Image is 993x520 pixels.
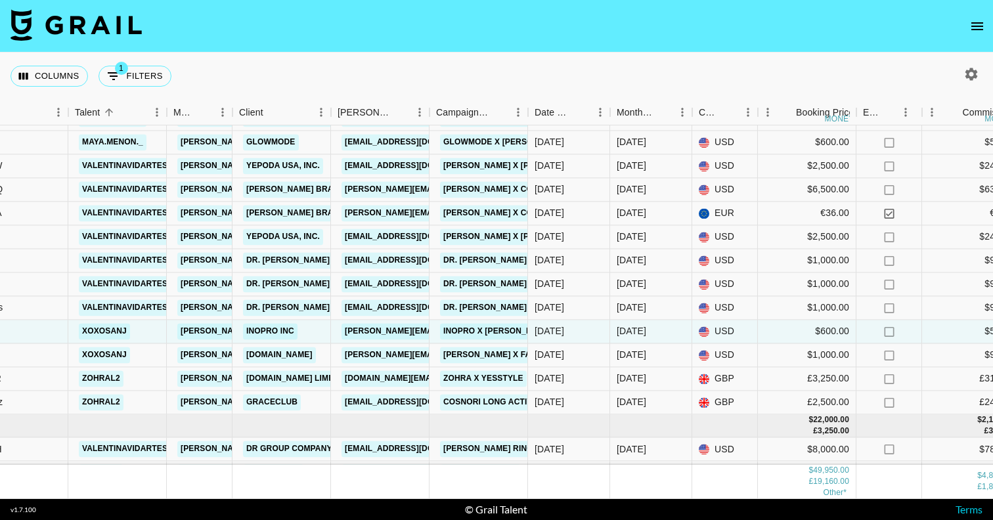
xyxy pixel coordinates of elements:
[342,441,489,458] a: [EMAIL_ADDRESS][DOMAIN_NAME]
[692,249,758,272] div: USD
[956,503,982,515] a: Terms
[465,503,527,516] div: © Grail Talent
[535,278,564,291] div: 18/09/2025
[796,100,854,125] div: Booking Price
[342,158,489,174] a: [EMAIL_ADDRESS][DOMAIN_NAME]
[692,296,758,320] div: USD
[79,228,171,245] a: valentinavidartes
[177,299,459,316] a: [PERSON_NAME][EMAIL_ADDRESS][PERSON_NAME][DOMAIN_NAME]
[758,367,856,391] div: £3,250.00
[535,396,564,409] div: 31/07/2025
[342,276,489,292] a: [EMAIL_ADDRESS][DOMAIN_NAME]
[508,102,528,122] button: Menu
[692,272,758,296] div: USD
[243,158,323,174] a: Yepoda USA, Inc.
[535,183,564,196] div: 23/07/2025
[617,349,646,362] div: Sep '25
[738,102,758,122] button: Menu
[617,278,646,291] div: Sep '25
[440,134,573,150] a: Glowmode x [PERSON_NAME]
[147,102,167,122] button: Menu
[535,207,564,220] div: 25/08/2025
[342,181,556,198] a: [PERSON_NAME][EMAIL_ADDRESS][DOMAIN_NAME]
[263,103,282,121] button: Sort
[79,323,130,339] a: xoxosanj
[177,181,459,198] a: [PERSON_NAME][EMAIL_ADDRESS][PERSON_NAME][DOMAIN_NAME]
[617,160,646,173] div: Sep '25
[654,103,673,121] button: Sort
[758,343,856,367] div: $1,000.00
[758,202,856,225] div: €36.00
[342,394,489,410] a: [EMAIL_ADDRESS][DOMAIN_NAME]
[813,465,849,476] div: 49,950.00
[758,154,856,178] div: $2,500.00
[617,112,646,125] div: Sep '25
[440,205,577,221] a: [PERSON_NAME] x Color Wow
[617,207,646,220] div: Sep '25
[535,443,564,456] div: 02/07/2025
[692,100,758,125] div: Currency
[243,394,301,410] a: GRACECLUB
[311,102,331,122] button: Menu
[338,100,391,125] div: [PERSON_NAME]
[79,252,171,269] a: valentinavidartes
[440,323,556,339] a: Inopro x [PERSON_NAME]
[881,103,900,121] button: Sort
[692,154,758,178] div: USD
[177,323,459,339] a: [PERSON_NAME][EMAIL_ADDRESS][PERSON_NAME][DOMAIN_NAME]
[813,414,849,425] div: 22,000.00
[391,103,410,121] button: Sort
[243,323,298,339] a: Inopro Inc
[342,347,690,363] a: [PERSON_NAME][EMAIL_ADDRESS][PERSON_NAME][PERSON_NAME][DOMAIN_NAME]
[617,443,646,456] div: Oct '25
[213,102,232,122] button: Menu
[79,299,171,316] a: valentinavidartes
[692,202,758,225] div: EUR
[79,441,171,458] a: valentinavidartes
[617,254,646,267] div: Sep '25
[692,343,758,367] div: USD
[977,481,982,492] div: £
[535,100,572,125] div: Date Created
[99,66,171,87] button: Show filters
[342,323,556,339] a: [PERSON_NAME][EMAIL_ADDRESS][DOMAIN_NAME]
[177,276,459,292] a: [PERSON_NAME][EMAIL_ADDRESS][PERSON_NAME][DOMAIN_NAME]
[440,181,577,198] a: [PERSON_NAME] x Color Wow
[173,100,194,125] div: Manager
[692,225,758,249] div: USD
[177,441,459,458] a: [PERSON_NAME][EMAIL_ADDRESS][PERSON_NAME][DOMAIN_NAME]
[535,325,564,338] div: 25/08/2025
[528,100,610,125] div: Date Created
[79,205,171,221] a: valentinavidartes
[167,100,232,125] div: Manager
[856,100,922,125] div: Expenses: Remove Commission?
[436,100,490,125] div: Campaign (Type)
[243,347,316,363] a: [DOMAIN_NAME]
[808,414,813,425] div: $
[440,110,590,127] a: The Honey Pot x [PERSON_NAME]
[342,228,489,245] a: [EMAIL_ADDRESS][DOMAIN_NAME]
[922,102,942,122] button: Menu
[440,276,607,292] a: Dr. [PERSON_NAME] x [PERSON_NAME]
[79,134,146,150] a: maya.menon._
[964,13,990,39] button: open drawer
[617,183,646,196] div: Sep '25
[720,103,738,121] button: Sort
[535,372,564,385] div: 08/08/2025
[617,230,646,244] div: Sep '25
[758,391,856,414] div: £2,500.00
[177,158,459,174] a: [PERSON_NAME][EMAIL_ADDRESS][PERSON_NAME][DOMAIN_NAME]
[79,158,171,174] a: valentinavidartes
[823,488,847,497] span: € 36.00
[79,276,171,292] a: valentinavidartes
[617,396,646,409] div: Sep '25
[440,252,607,269] a: Dr. [PERSON_NAME] x [PERSON_NAME]
[535,112,564,125] div: 25/08/2025
[692,178,758,202] div: USD
[692,438,758,462] div: USD
[617,301,646,314] div: Sep '25
[243,134,299,150] a: GLOWMODE
[863,100,881,125] div: Expenses: Remove Commission?
[813,426,818,437] div: £
[232,100,331,125] div: Client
